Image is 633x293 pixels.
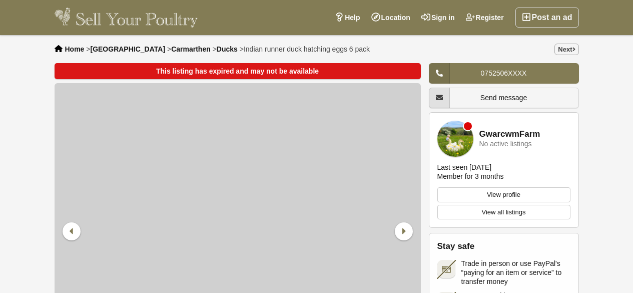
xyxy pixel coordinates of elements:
[366,8,416,28] a: Location
[329,8,365,28] a: Help
[416,8,460,28] a: Sign in
[481,69,527,77] span: 0752506XXXX
[480,94,527,102] span: Send message
[90,45,165,53] a: [GEOGRAPHIC_DATA]
[429,63,579,84] a: 0752506XXXX
[437,163,492,172] div: Last seen [DATE]
[167,45,211,53] li: >
[171,45,211,53] a: Carmarthen
[437,205,570,220] a: View all listings
[244,45,370,53] span: Indian runner duck hatching eggs 6 pack
[213,45,238,53] li: >
[479,130,540,139] a: GwarcwmFarm
[65,45,85,53] a: Home
[86,45,165,53] li: >
[479,140,532,148] div: No active listings
[240,45,370,53] li: >
[55,63,421,79] div: This listing has expired and may not be available
[461,259,570,286] span: Trade in person or use PayPal's “paying for an item or service” to transfer money
[554,44,578,55] a: Next
[437,241,570,251] h2: Stay safe
[217,45,238,53] a: Ducks
[437,172,504,181] div: Member for 3 months
[464,122,472,130] div: Member is offline
[429,88,579,108] a: Send message
[55,8,198,28] img: Sell Your Poultry
[460,8,509,28] a: Register
[437,187,570,202] a: View profile
[515,8,579,28] a: Post an ad
[437,121,473,157] img: GwarcwmFarm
